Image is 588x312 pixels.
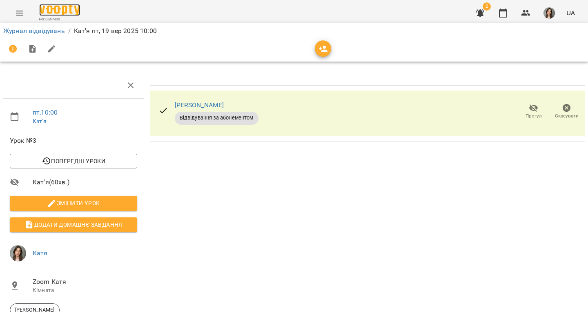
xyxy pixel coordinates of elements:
[39,17,80,22] span: For Business
[550,100,583,123] button: Скасувати
[10,3,29,23] button: Menu
[10,154,137,168] button: Попередні уроки
[33,277,137,287] span: Zoom Катя
[175,101,224,109] a: [PERSON_NAME]
[33,286,137,294] p: Кімната
[10,217,137,232] button: Додати домашнє завдання
[3,27,65,35] a: Журнал відвідувань
[483,2,491,11] span: 2
[566,9,575,17] span: UA
[10,136,137,146] span: Урок №3
[39,4,80,16] img: Voopty Logo
[555,113,579,119] span: Скасувати
[68,26,71,36] li: /
[543,7,555,19] img: b4b2e5f79f680e558d085f26e0f4a95b.jpg
[33,177,137,187] span: Кат'я ( 60 хв. )
[74,26,157,36] p: Кат'я пт, 19 вер 2025 10:00
[16,198,131,208] span: Змінити урок
[517,100,550,123] button: Прогул
[33,108,58,116] a: пт , 10:00
[16,220,131,230] span: Додати домашнє завдання
[33,118,47,124] a: Кат'я
[10,196,137,210] button: Змінити урок
[3,26,585,36] nav: breadcrumb
[563,5,578,20] button: UA
[175,114,258,122] span: Відвідування за абонементом
[16,156,131,166] span: Попередні уроки
[10,245,26,261] img: b4b2e5f79f680e558d085f26e0f4a95b.jpg
[33,249,48,257] a: Катя
[526,113,542,119] span: Прогул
